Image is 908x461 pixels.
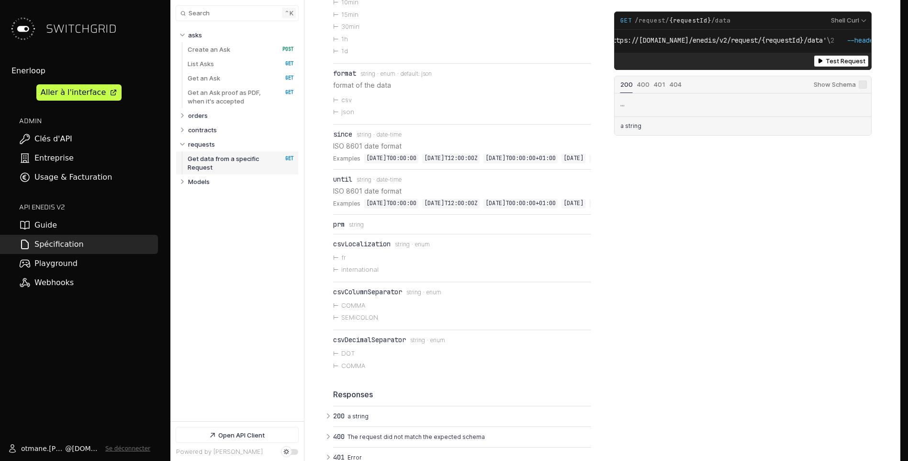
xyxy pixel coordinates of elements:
[377,176,402,183] span: date-time
[333,9,591,21] li: 15min
[333,33,591,46] li: 1h
[614,75,872,136] div: Example Responses
[333,252,591,264] li: fr
[847,36,877,45] span: --header
[333,69,356,77] div: format
[188,59,214,68] p: List Asks
[333,264,591,276] li: international
[577,36,831,45] span: \
[381,70,395,77] span: enum
[275,46,294,53] span: POST
[589,154,767,163] code: [DATE]T00:00:00[[GEOGRAPHIC_DATA]/[GEOGRAPHIC_DATA]]
[333,45,591,58] li: 1d
[333,94,591,106] li: csv
[357,176,371,183] span: string
[637,80,650,88] span: 400
[188,42,294,57] a: Create an Ask POST
[333,106,591,118] li: json
[19,116,158,126] h2: ADMIN
[176,427,298,442] a: Open API Client
[333,427,591,447] button: 400 The request did not match the expected schema
[333,288,402,296] div: csvColumnSeparator
[283,449,289,455] div: Set dark mode
[422,199,480,208] code: [DATE]T12:00:00Z
[620,100,624,108] code: …
[188,137,294,151] a: requests
[333,240,391,248] div: csvLocalization
[8,13,38,44] img: Switchgrid Logo
[401,70,421,77] div: default:
[170,23,304,421] nav: Table of contents for Api
[188,74,220,82] p: Get an Ask
[357,131,371,138] span: string
[589,199,767,208] code: [DATE]T00:00:00[[GEOGRAPHIC_DATA]/[GEOGRAPHIC_DATA]]
[670,80,682,88] span: 404
[406,289,421,296] span: string
[421,70,432,77] span: json
[333,154,360,163] span: Examples
[483,199,558,208] code: [DATE]T00:00:00+01:00
[333,199,360,208] span: Examples
[483,154,558,163] code: [DATE]T00:00:00+01:00
[188,57,294,71] a: List Asks GET
[188,154,272,172] p: Get data from a specific Request
[377,131,402,138] span: date-time
[333,389,591,400] div: Responses
[635,16,730,25] span: /request/ /data
[188,111,208,120] p: orders
[669,16,711,24] em: {requestId}
[620,122,641,130] p: a string
[188,151,294,174] a: Get data from a specific Request GET
[333,433,345,440] span: 400
[333,453,345,461] span: 401
[333,141,591,151] p: ISO 8601 date format
[188,28,294,42] a: asks
[11,65,158,77] div: Enerloop
[620,80,633,88] span: 200
[105,445,150,452] button: Se déconnecter
[561,199,585,208] code: [DATE]
[188,140,215,149] p: requests
[72,444,101,453] span: [DOMAIN_NAME]
[21,444,65,453] span: otmane.[PERSON_NAME]
[333,406,591,426] button: 200 a string
[275,75,294,81] span: GET
[188,31,202,39] p: asks
[426,289,441,296] span: enum
[333,336,406,344] div: csvDecimalSeparator
[654,80,665,88] span: 401
[814,76,867,93] label: Show Schema
[176,448,263,455] a: Powered by [PERSON_NAME]
[395,241,410,248] span: string
[360,70,375,77] span: string
[275,60,294,67] span: GET
[333,412,345,420] span: 200
[826,58,865,65] span: Test Request
[333,347,591,360] li: DOT
[415,241,430,248] span: enum
[275,89,294,96] span: GET
[333,300,591,312] li: COMMA
[430,337,445,344] span: enum
[188,126,217,134] p: contracts
[284,9,290,17] span: ⌃
[333,80,591,90] p: format of the data
[333,186,591,196] p: ISO 8601 date format
[333,130,352,138] div: since
[188,71,294,85] a: Get an Ask GET
[19,202,158,212] h2: API ENEDIS v2
[814,56,868,67] button: Test Request
[348,433,588,441] p: The request did not match the expected schema
[275,155,294,162] span: GET
[41,87,106,98] div: Aller à l'interface
[188,123,294,137] a: contracts
[364,199,418,208] code: [DATE]T00:00:00
[333,311,591,324] li: SEMICOLON
[65,444,72,453] span: @
[333,360,591,372] li: COMMA
[333,21,591,33] li: 30min
[282,8,296,18] kbd: k
[46,21,117,36] span: SWITCHGRID
[422,154,480,163] code: [DATE]T12:00:00Z
[348,412,588,421] p: a string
